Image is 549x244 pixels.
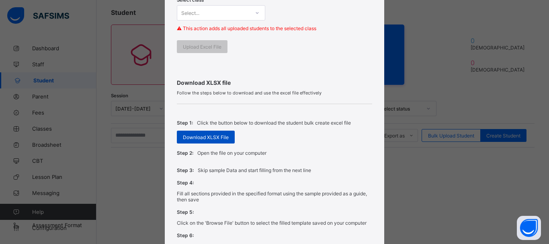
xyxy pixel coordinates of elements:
[517,216,541,240] button: Open asap
[183,134,229,140] span: Download XLSX File
[177,25,372,31] p: ⚠ This action adds all uploaded students to the selected class
[177,232,194,238] span: Step 6:
[181,5,199,21] div: Select...
[197,120,351,126] p: Click the button below to download the student bulk create excel file
[177,167,194,173] span: Step 3:
[177,209,194,215] span: Step 5:
[177,79,372,86] span: Download XLSX file
[197,150,266,156] p: Open the file on your computer
[177,120,193,126] span: Step 1:
[198,167,311,173] p: Skip sample Data and start filling from the next line
[177,191,372,203] p: Fill all sections provided in the specified format using the sample provided as a guide, then save
[177,90,372,96] span: Follow the steps below to download and use the excel file effectively
[177,220,367,226] p: Click on the 'Browse File' button to select the filled template saved on your computer
[183,44,221,50] span: Upload Excel File
[177,150,193,156] span: Step 2:
[177,180,194,186] span: Step 4:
